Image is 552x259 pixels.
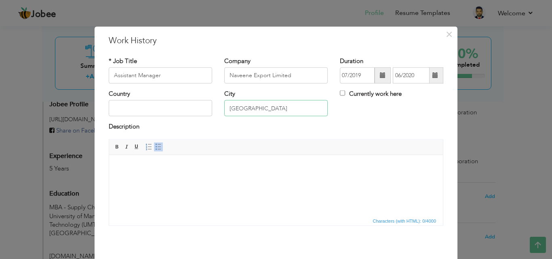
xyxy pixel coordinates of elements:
label: Description [109,122,139,131]
label: Company [224,57,251,65]
iframe: Rich Text Editor, workEditor [109,155,443,215]
label: City [224,90,235,98]
button: Close [442,27,455,40]
a: Italic [122,142,131,151]
input: Currently work here [340,91,345,96]
a: Insert/Remove Bulleted List [154,142,163,151]
h3: Work History [109,34,443,46]
label: Currently work here [340,90,402,98]
label: Duration [340,57,363,65]
input: From [340,67,375,84]
a: Bold [113,142,122,151]
span: Characters (with HTML): 0/4000 [371,217,438,224]
label: Country [109,90,130,98]
div: Statistics [371,217,439,224]
span: × [446,27,453,41]
a: Underline [132,142,141,151]
input: Present [393,67,430,84]
label: * Job Title [109,57,137,65]
a: Insert/Remove Numbered List [144,142,153,151]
